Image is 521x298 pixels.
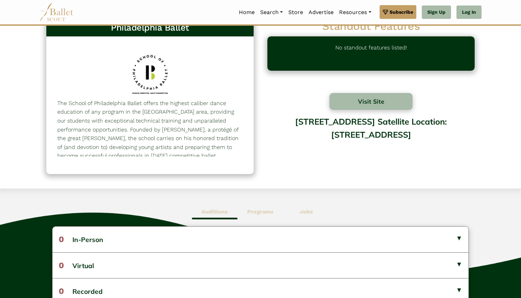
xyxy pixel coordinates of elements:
a: Sign Up [422,5,451,19]
a: Resources [336,5,374,20]
span: 0 [59,261,64,270]
p: No standout features listed! [335,43,407,64]
a: Store [286,5,306,20]
b: Jobs [300,208,313,215]
button: 0Virtual [53,252,468,278]
p: The School of Philadelphia Ballet offers the highest caliber dance education of any program in th... [57,99,243,169]
h3: Philadelphia Ballet [52,22,248,34]
b: Programs [247,208,274,215]
button: Visit Site [329,93,413,110]
div: [STREET_ADDRESS] Satellite Location: [STREET_ADDRESS] [267,112,475,167]
h2: Standout Features [267,19,475,34]
a: Log In [456,5,482,19]
img: gem.svg [383,8,388,16]
span: 0 [59,286,64,296]
b: Auditions [201,208,228,215]
button: 0In-Person [53,227,468,252]
span: Subscribe [390,8,413,16]
a: Advertise [306,5,336,20]
a: Search [257,5,286,20]
a: Home [236,5,257,20]
a: Subscribe [380,5,416,19]
span: 0 [59,234,64,244]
